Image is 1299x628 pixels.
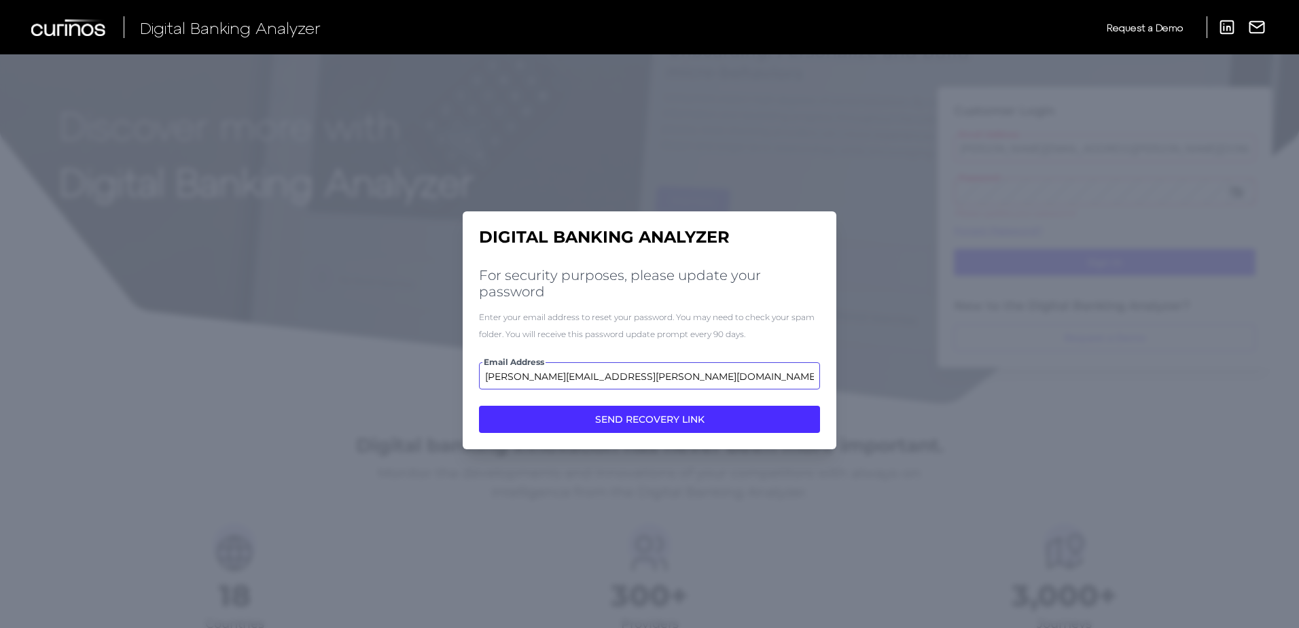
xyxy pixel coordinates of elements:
[31,19,107,36] img: Curinos
[479,309,820,343] div: Enter your email address to reset your password. You may need to check your spam folder. You will...
[1107,22,1183,33] span: Request a Demo
[482,357,546,368] span: Email Address
[479,267,820,300] h2: For security purposes, please update your password
[1107,16,1183,39] a: Request a Demo
[479,406,820,433] button: SEND RECOVERY LINK
[140,18,321,37] span: Digital Banking Analyzer
[479,228,820,247] h1: Digital Banking Analyzer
